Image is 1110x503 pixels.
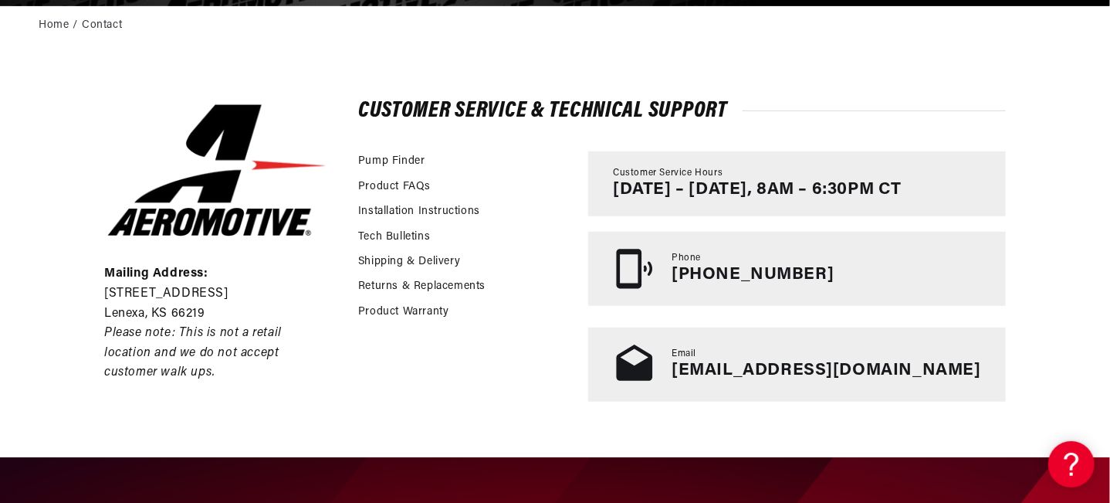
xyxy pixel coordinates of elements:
[358,229,430,246] a: Tech Bulletins
[104,284,330,304] p: [STREET_ADDRESS]
[358,178,431,195] a: Product FAQs
[672,265,834,285] p: [PHONE_NUMBER]
[672,252,701,265] span: Phone
[104,327,282,379] em: Please note: This is not a retail location and we do not accept customer walk ups.
[104,304,330,325] p: Lenexa, KS 66219
[39,17,69,34] a: Home
[104,267,208,280] strong: Mailing Address:
[358,101,1006,121] h2: Customer Service & Technical Support
[358,153,425,170] a: Pump Finder
[358,203,480,220] a: Installation Instructions
[82,17,122,34] a: Contact
[358,304,449,321] a: Product Warranty
[39,17,1071,34] nav: breadcrumbs
[358,253,460,270] a: Shipping & Delivery
[613,180,902,200] p: [DATE] – [DATE], 8AM – 6:30PM CT
[672,348,696,361] span: Email
[613,167,723,180] span: Customer Service Hours
[358,278,486,295] a: Returns & Replacements
[588,232,1006,306] a: Phone [PHONE_NUMBER]
[672,362,981,379] a: [EMAIL_ADDRESS][DOMAIN_NAME]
